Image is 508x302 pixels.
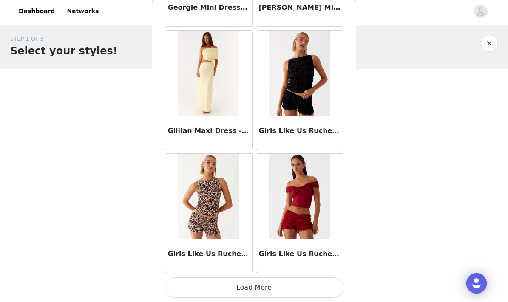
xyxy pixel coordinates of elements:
[259,249,341,259] h3: Girls Like Us Ruched Mini Shorts - Maroon
[477,5,485,18] div: avatar
[10,35,118,43] div: STEP 1 OF 5
[62,2,104,21] a: Networks
[10,43,118,59] h1: Select your styles!
[259,126,341,136] h3: Girls Like Us Ruched Mini Shorts - Black
[178,31,239,116] img: Gillian Maxi Dress - Yellow
[269,154,330,239] img: Girls Like Us Ruched Mini Shorts - Maroon
[168,126,250,136] h3: Gillian Maxi Dress - Yellow
[165,277,343,298] button: Load More
[269,31,330,116] img: Girls Like Us Ruched Mini Shorts - Black
[14,2,60,21] a: Dashboard
[466,273,487,294] div: Open Intercom Messenger
[168,3,250,13] h3: Georgie Mini Dress - Black
[178,154,239,239] img: Girls Like Us Ruched Mini Shorts - Leopard
[168,249,250,259] h3: Girls Like Us Ruched Mini Shorts - Leopard
[259,3,341,13] h3: [PERSON_NAME] Mini Dress - Blue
